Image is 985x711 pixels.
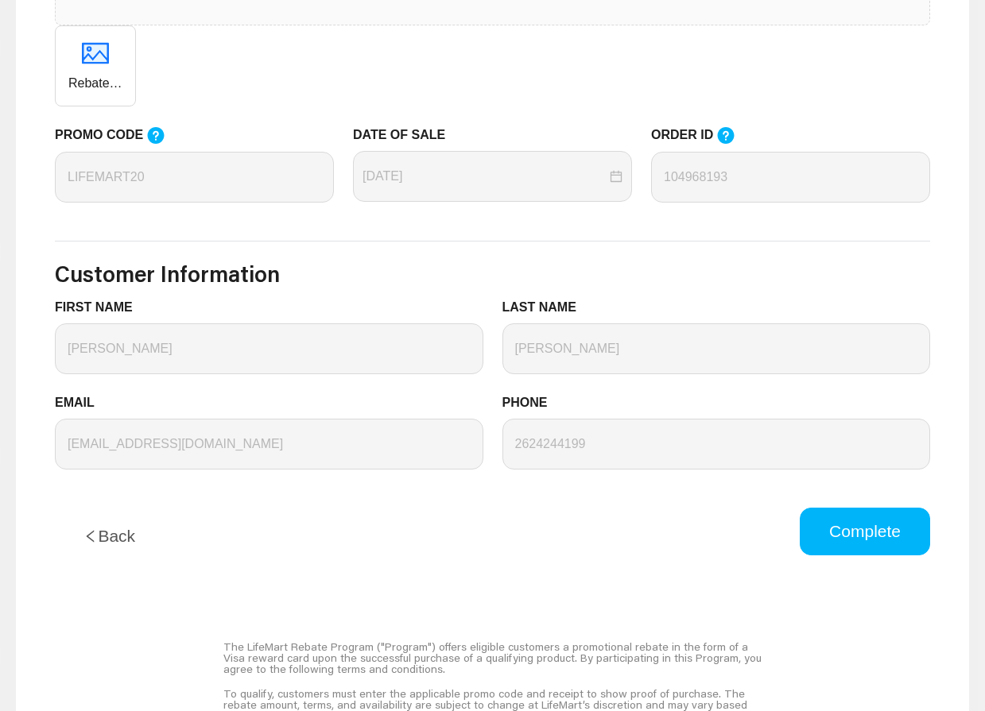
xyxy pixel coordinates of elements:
[353,126,457,145] label: DATE OF SALE
[651,126,751,145] label: ORDER ID
[55,126,180,145] label: PROMO CODE
[55,323,483,374] input: FIRST NAME
[83,529,98,543] span: left
[502,419,931,469] input: PHONE
[800,508,930,555] button: Complete
[55,419,483,469] input: EMAIL
[55,261,930,288] h3: Customer Information
[502,323,931,374] input: LAST NAME
[55,393,107,412] label: EMAIL
[55,298,145,317] label: FIRST NAME
[502,393,560,412] label: PHONE
[55,508,164,565] button: leftBack
[223,635,762,682] div: The LifeMart Rebate Program ("Program") offers eligible customers a promotional rebate in the for...
[502,298,589,317] label: LAST NAME
[363,167,607,186] input: DATE OF SALE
